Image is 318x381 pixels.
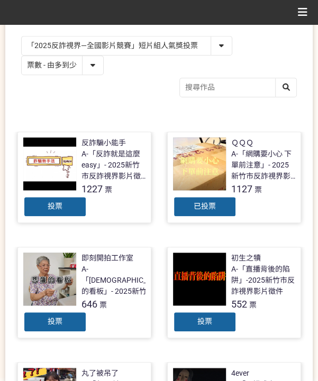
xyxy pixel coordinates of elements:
[81,137,126,148] div: 反詐騙小能手
[48,202,62,210] span: 投票
[81,148,146,182] div: A-「反詐就是這麼easy」- 2025新竹市反詐視界影片徵件
[180,78,296,97] input: 搜尋作品
[99,301,107,309] span: 票
[231,253,261,264] div: 初生之犢
[81,253,133,264] div: 即刻開拍工作室
[231,299,247,310] span: 552
[105,185,112,194] span: 票
[231,368,249,379] div: 4ever
[48,317,62,326] span: 投票
[197,317,212,326] span: 投票
[81,183,103,194] span: 1227
[194,202,216,210] span: 已投票
[231,183,252,194] span: 1127
[17,132,151,223] a: 反詐騙小能手A-「反詐就是這麼easy」- 2025新竹市反詐視界影片徵件1227票投票
[17,247,151,338] a: 即刻開拍工作室A-「[DEMOGRAPHIC_DATA]的看板」- 2025新竹市反詐視界影片徵件646票投票
[249,301,257,309] span: 票
[167,247,301,338] a: 初生之犢A-「直播背後的陷阱」-2025新竹市反詐視界影片徵件552票投票
[81,299,97,310] span: 646
[81,264,166,297] div: A-「[DEMOGRAPHIC_DATA]的看板」- 2025新竹市反詐視界影片徵件
[255,185,262,194] span: 票
[231,148,295,182] div: A-「網購要小心 下單前注意」- 2025新竹市反詐視界影片徵件
[231,137,253,148] div: ＱＱＱ
[81,368,119,379] div: 丸了被吊了
[231,264,295,297] div: A-「直播背後的陷阱」-2025新竹市反詐視界影片徵件
[167,132,301,223] a: ＱＱＱA-「網購要小心 下單前注意」- 2025新竹市反詐視界影片徵件1127票已投票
